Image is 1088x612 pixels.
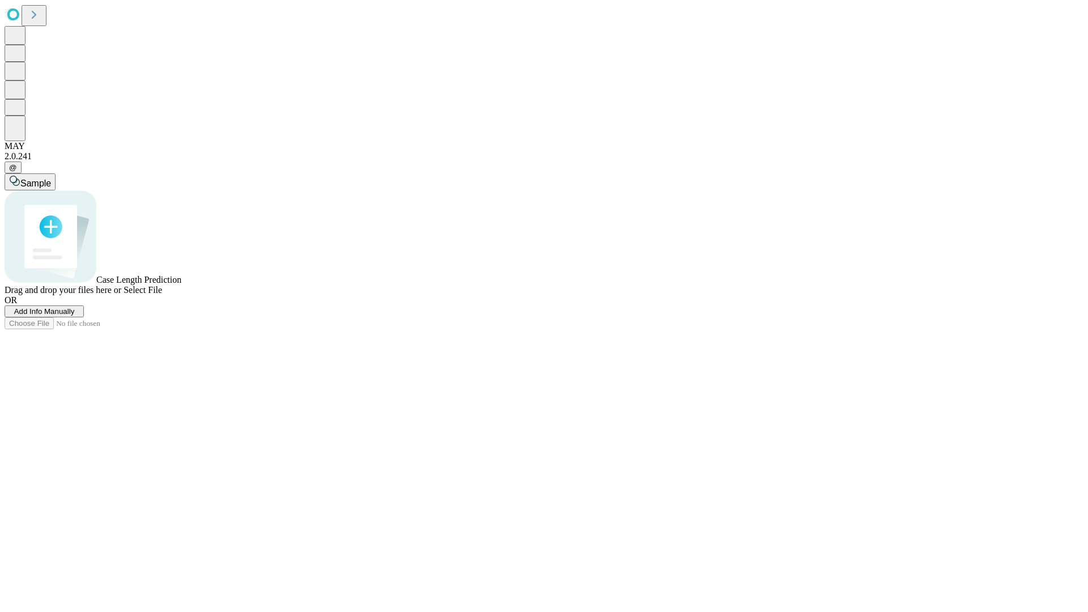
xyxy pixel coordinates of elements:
span: Case Length Prediction [96,275,181,284]
button: @ [5,161,22,173]
span: OR [5,295,17,305]
span: @ [9,163,17,172]
span: Sample [20,178,51,188]
span: Add Info Manually [14,307,75,316]
button: Sample [5,173,56,190]
span: Select File [124,285,162,295]
span: Drag and drop your files here or [5,285,121,295]
div: MAY [5,141,1083,151]
button: Add Info Manually [5,305,84,317]
div: 2.0.241 [5,151,1083,161]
